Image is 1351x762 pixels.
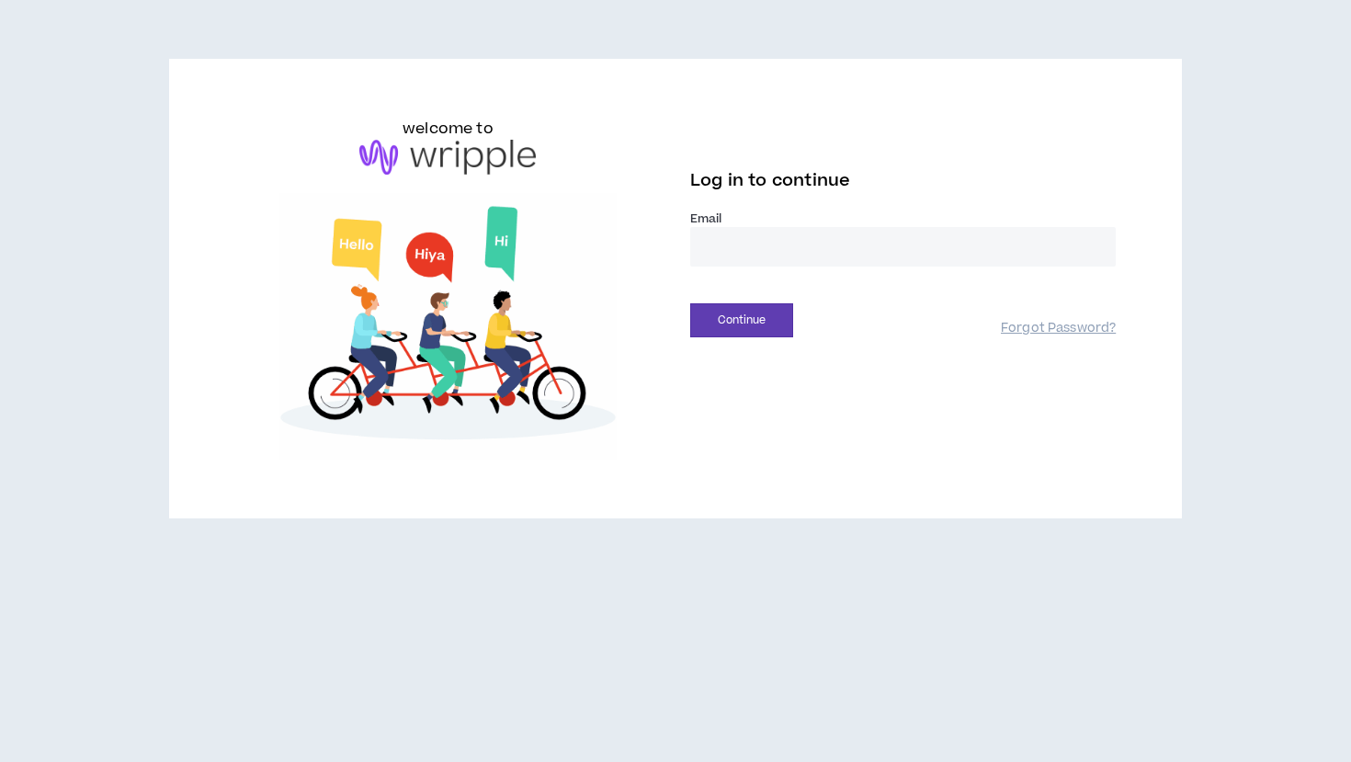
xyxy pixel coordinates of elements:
[690,169,850,192] span: Log in to continue
[1001,320,1116,337] a: Forgot Password?
[235,193,661,461] img: Welcome to Wripple
[359,140,536,175] img: logo-brand.png
[690,303,793,337] button: Continue
[403,118,494,140] h6: welcome to
[690,210,1116,227] label: Email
